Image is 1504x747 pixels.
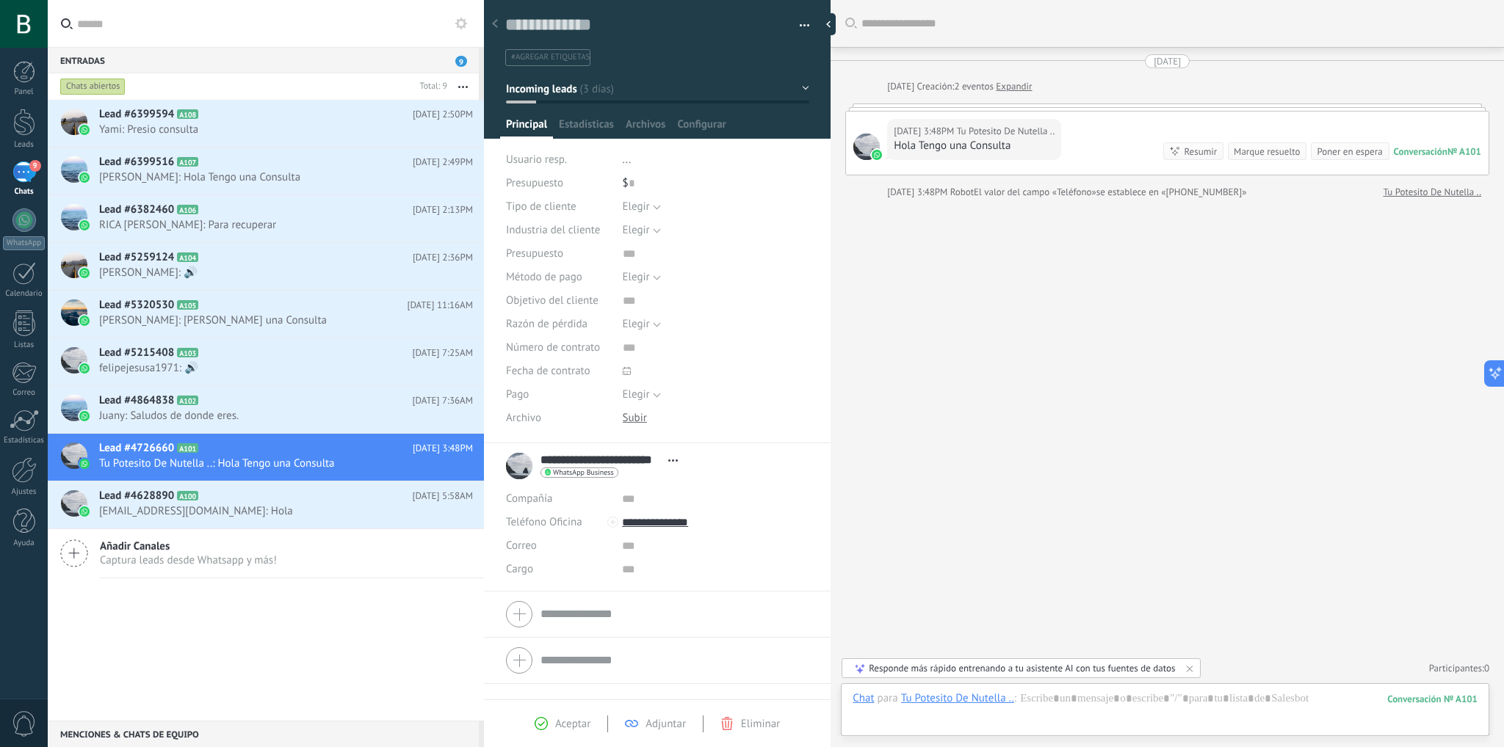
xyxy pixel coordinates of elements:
[506,219,612,242] div: Industria del cliente
[506,242,612,266] div: Presupuesto
[413,107,473,122] span: [DATE] 2:50PM
[48,481,484,528] a: Lead #4628890 A100 [DATE] 5:58AM [EMAIL_ADDRESS][DOMAIN_NAME]: Hola
[60,78,126,95] div: Chats abiertos
[506,564,533,575] span: Cargo
[79,363,90,373] img: waba.svg
[506,365,590,376] span: Fecha de contrato
[887,79,1032,94] div: Creación:
[506,487,611,511] div: Compañía
[1387,693,1478,705] div: 101
[506,558,611,581] div: Cargo
[99,346,174,360] span: Lead #5215408
[996,79,1032,94] a: Expandir
[1429,662,1489,674] a: Participantes:0
[3,289,46,299] div: Calendario
[1317,145,1382,158] div: Poner en espera
[623,313,661,336] button: Elegir
[623,219,661,242] button: Elegir
[177,157,198,167] span: A107
[3,236,45,250] div: WhatsApp
[1096,185,1247,200] span: se establece en «[PHONE_NUMBER]»
[177,443,198,453] span: A101
[623,266,661,289] button: Elegir
[1014,691,1016,706] span: :
[99,489,174,503] span: Lead #4628890
[48,147,484,194] a: Lead #6399516 A107 [DATE] 2:49PM [PERSON_NAME]: Hola Tengo una Consulta
[506,295,599,306] span: Objetivo del cliente
[894,124,956,139] div: [DATE] 3:48PM
[506,389,529,400] span: Pago
[413,250,473,265] span: [DATE] 2:36PM
[506,383,612,407] div: Pago
[646,717,686,731] span: Adjuntar
[79,172,90,183] img: waba.svg
[3,539,46,548] div: Ayuda
[950,186,974,198] span: Robot
[506,117,547,139] span: Principal
[99,409,445,423] span: Juany: Saludos de donde eres.
[506,201,576,212] span: Tipo de cliente
[623,200,650,214] span: Elegir
[3,436,46,445] div: Estadísticas
[99,107,174,122] span: Lead #6399594
[413,393,473,408] span: [DATE] 7:36AM
[413,155,473,170] span: [DATE] 2:49PM
[506,515,582,529] span: Teléfono Oficina
[894,139,1055,153] div: Hola Tengo una Consulta
[506,539,537,553] span: Correo
[901,691,1014,704] div: Tu Potesito De Nutella ..
[99,393,174,408] span: Lead #4864838
[99,155,174,170] span: Lead #6399516
[887,79,916,94] div: [DATE]
[177,109,198,119] span: A108
[3,340,46,350] div: Listas
[974,185,1096,200] span: El valor del campo «Teléfono»
[1484,662,1489,674] span: 0
[413,203,473,217] span: [DATE] 2:13PM
[99,123,445,136] span: Yami: Presio consulta
[29,160,41,172] span: 9
[48,434,484,481] a: Lead #4726660 A101 [DATE] 3:48PM Tu Potesito De Nutella ..: Hola Tengo una Consulta
[3,140,46,150] div: Leads
[506,313,612,336] div: Razón de pérdida
[623,195,661,219] button: Elegir
[99,218,445,232] span: RICA [PERSON_NAME]: Para recuperar
[853,134,880,160] span: Tu Potesito De Nutella ..
[99,441,174,456] span: Lead #4726660
[48,47,479,73] div: Entradas
[79,220,90,230] img: waba.svg
[413,489,473,503] span: [DATE] 5:58AM
[48,721,479,747] div: Menciones & Chats de equipo
[3,87,46,97] div: Panel
[79,506,90,517] img: waba.svg
[99,203,174,217] span: Lead #6382460
[99,266,445,280] span: [PERSON_NAME]: 🔊
[414,79,447,94] div: Total: 9
[48,338,484,385] a: Lead #5215408 A103 [DATE] 7:25AM felipejesusa1971: 🔊
[99,313,445,327] span: [PERSON_NAME]: [PERSON_NAME] una Consulta
[623,383,661,407] button: Elegir
[506,272,582,283] span: Método de pago
[1447,145,1481,158] div: № A101
[99,250,174,265] span: Lead #5259124
[177,300,198,310] span: A105
[506,172,612,195] div: Presupuesto
[506,318,587,329] span: Razón de pérdida
[3,187,46,197] div: Chats
[79,268,90,278] img: waba.svg
[1154,54,1181,68] div: [DATE]
[79,125,90,135] img: waba.svg
[99,456,445,470] span: Tu Potesito De Nutella ..: Hola Tengo una Consulta
[555,717,590,731] span: Aceptar
[623,172,810,195] div: $
[506,195,612,219] div: Tipo de cliente
[99,170,445,184] span: [PERSON_NAME]: Hola Tengo una Consulta
[177,252,198,262] span: A104
[177,205,198,214] span: A106
[741,717,780,731] span: Eliminar
[626,117,665,139] span: Archivos
[553,469,614,476] span: WhatsApp Business
[455,56,467,67] span: 9
[407,298,473,313] span: [DATE] 11:16AM
[559,117,614,139] span: Estadísticas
